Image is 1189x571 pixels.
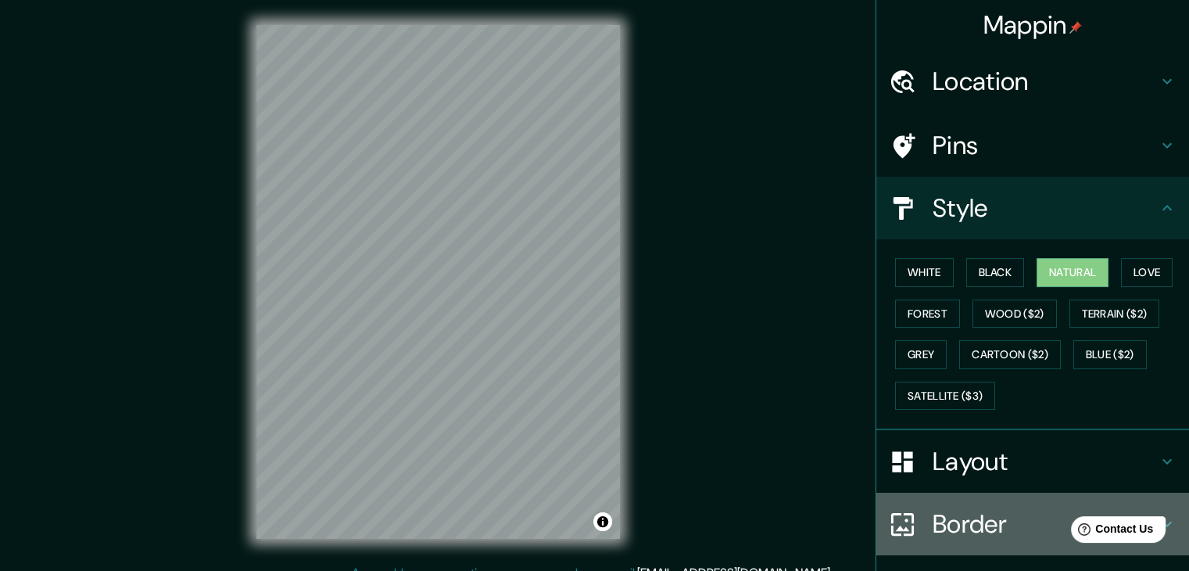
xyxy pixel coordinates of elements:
[876,50,1189,113] div: Location
[933,66,1158,97] h4: Location
[983,9,1083,41] h4: Mappin
[972,300,1057,329] button: Wood ($2)
[895,340,947,369] button: Grey
[933,446,1158,477] h4: Layout
[1069,300,1160,329] button: Terrain ($2)
[895,258,954,287] button: White
[966,258,1025,287] button: Black
[933,130,1158,161] h4: Pins
[876,493,1189,555] div: Border
[933,192,1158,224] h4: Style
[1050,510,1172,554] iframe: Help widget launcher
[256,25,620,539] canvas: Map
[933,508,1158,540] h4: Border
[876,114,1189,177] div: Pins
[895,382,995,411] button: Satellite ($3)
[1069,21,1082,34] img: pin-icon.png
[1121,258,1173,287] button: Love
[895,300,960,329] button: Forest
[1037,258,1108,287] button: Natural
[959,340,1061,369] button: Cartoon ($2)
[876,430,1189,493] div: Layout
[1073,340,1147,369] button: Blue ($2)
[593,512,612,531] button: Toggle attribution
[876,177,1189,239] div: Style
